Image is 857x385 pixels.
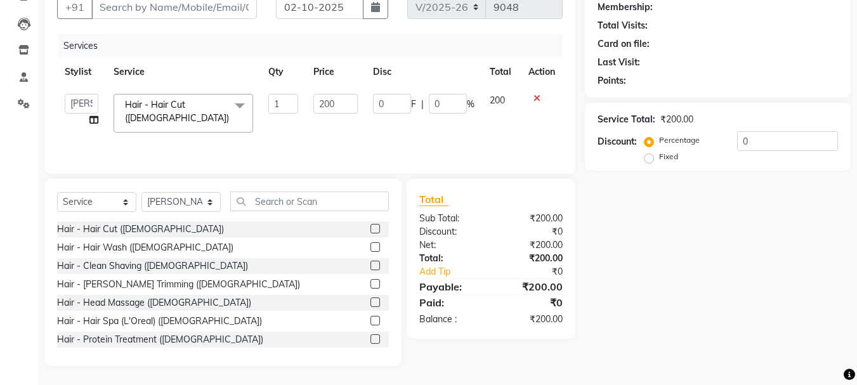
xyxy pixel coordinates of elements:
[410,265,504,278] a: Add Tip
[491,212,572,225] div: ₹200.00
[57,315,262,328] div: Hair - Hair Spa (L'Oreal) ([DEMOGRAPHIC_DATA])
[410,295,491,310] div: Paid:
[57,333,263,346] div: Hair - Protein Treatment ([DEMOGRAPHIC_DATA])
[598,135,637,148] div: Discount:
[491,225,572,238] div: ₹0
[230,192,389,211] input: Search or Scan
[410,225,491,238] div: Discount:
[419,193,448,206] span: Total
[482,58,521,86] th: Total
[598,1,653,14] div: Membership:
[521,58,563,86] th: Action
[491,252,572,265] div: ₹200.00
[467,98,474,111] span: %
[491,279,572,294] div: ₹200.00
[365,58,482,86] th: Disc
[57,259,248,273] div: Hair - Clean Shaving ([DEMOGRAPHIC_DATA])
[410,313,491,326] div: Balance :
[125,99,229,124] span: Hair - Hair Cut ([DEMOGRAPHIC_DATA])
[598,37,650,51] div: Card on file:
[229,112,235,124] a: x
[57,296,251,310] div: Hair - Head Massage ([DEMOGRAPHIC_DATA])
[491,313,572,326] div: ₹200.00
[106,58,261,86] th: Service
[410,212,491,225] div: Sub Total:
[306,58,365,86] th: Price
[261,58,306,86] th: Qty
[410,252,491,265] div: Total:
[659,134,700,146] label: Percentage
[58,34,572,58] div: Services
[57,241,233,254] div: Hair - Hair Wash ([DEMOGRAPHIC_DATA])
[598,113,655,126] div: Service Total:
[660,113,693,126] div: ₹200.00
[411,98,416,111] span: F
[410,279,491,294] div: Payable:
[490,95,505,106] span: 200
[491,238,572,252] div: ₹200.00
[410,238,491,252] div: Net:
[598,19,648,32] div: Total Visits:
[491,295,572,310] div: ₹0
[598,74,626,88] div: Points:
[421,98,424,111] span: |
[57,223,224,236] div: Hair - Hair Cut ([DEMOGRAPHIC_DATA])
[505,265,573,278] div: ₹0
[57,278,300,291] div: Hair - [PERSON_NAME] Trimming ([DEMOGRAPHIC_DATA])
[659,151,678,162] label: Fixed
[598,56,640,69] div: Last Visit:
[57,58,106,86] th: Stylist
